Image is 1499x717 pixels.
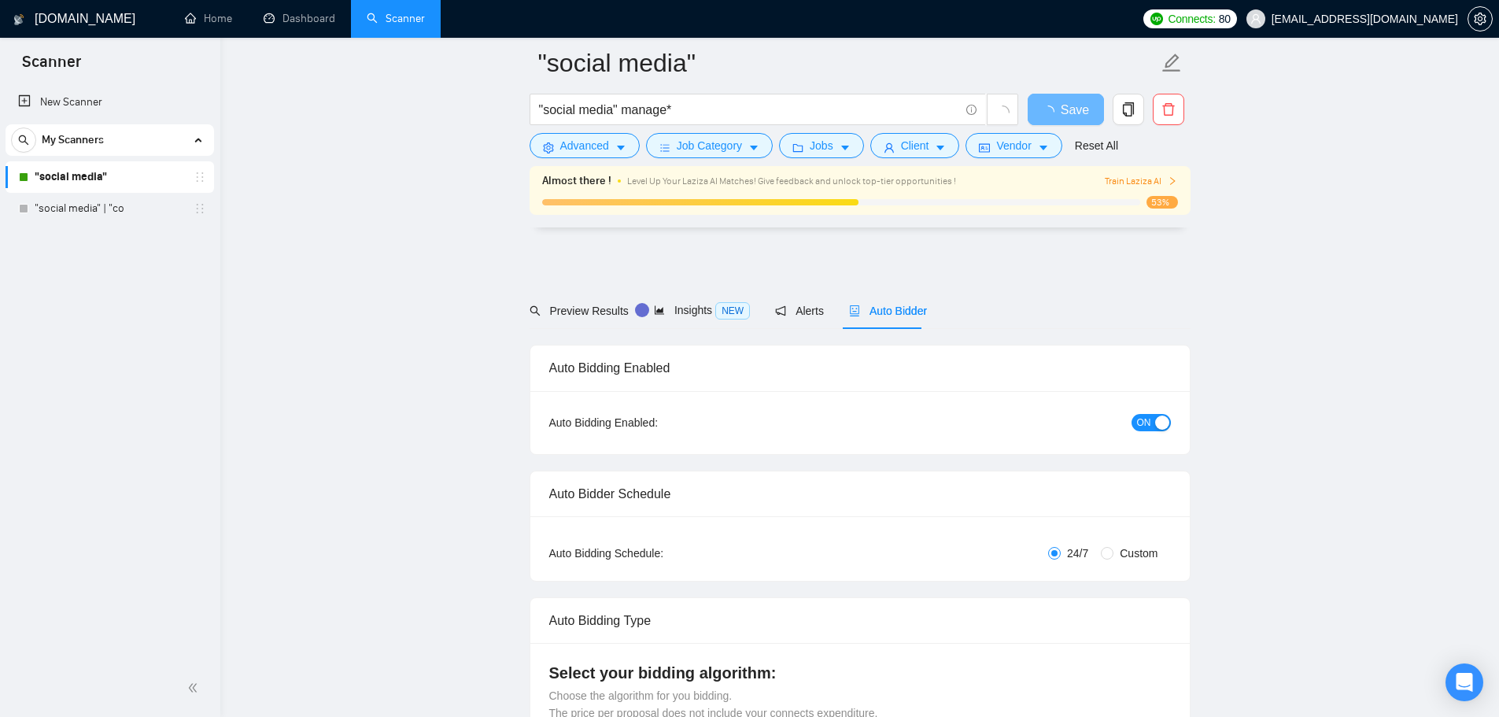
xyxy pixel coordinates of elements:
span: Insights [654,304,750,316]
span: NEW [715,302,750,320]
button: idcardVendorcaret-down [965,133,1061,158]
span: user [1250,13,1261,24]
span: loading [995,105,1010,120]
span: 24/7 [1061,545,1095,562]
span: loading [1042,105,1061,118]
li: My Scanners [6,124,214,224]
img: logo [13,7,24,32]
span: Client [901,137,929,154]
button: Save [1028,94,1104,125]
button: folderJobscaret-down [779,133,864,158]
span: holder [194,202,206,215]
span: setting [543,142,554,153]
span: setting [1468,13,1492,25]
span: idcard [979,142,990,153]
span: Vendor [996,137,1031,154]
span: caret-down [1038,142,1049,153]
span: Alerts [775,305,824,317]
span: caret-down [615,142,626,153]
input: Scanner name... [538,43,1158,83]
span: 53% [1146,196,1178,209]
span: 80 [1219,10,1231,28]
span: double-left [187,680,203,696]
div: Open Intercom Messenger [1445,663,1483,701]
span: search [12,135,35,146]
span: folder [792,142,803,153]
span: caret-down [840,142,851,153]
span: Preview Results [530,305,629,317]
span: Level Up Your Laziza AI Matches! Give feedback and unlock top-tier opportunities ! [627,176,956,187]
span: Scanner [9,50,94,83]
a: dashboardDashboard [264,12,335,25]
span: Job Category [677,137,742,154]
div: Auto Bidder Schedule [549,471,1171,516]
span: My Scanners [42,124,104,156]
span: user [884,142,895,153]
h4: Select your bidding algorithm: [549,662,1171,684]
div: Auto Bidding Enabled [549,346,1171,390]
button: delete [1153,94,1184,125]
span: robot [849,305,860,316]
button: setting [1468,6,1493,31]
button: copy [1113,94,1144,125]
span: Jobs [810,137,833,154]
span: edit [1161,53,1182,73]
a: "social media" [35,161,184,193]
span: caret-down [935,142,946,153]
button: settingAdvancedcaret-down [530,133,640,158]
span: ON [1137,414,1151,431]
button: barsJob Categorycaret-down [646,133,773,158]
a: searchScanner [367,12,425,25]
a: setting [1468,13,1493,25]
span: Connects: [1168,10,1215,28]
span: notification [775,305,786,316]
div: Auto Bidding Enabled: [549,414,756,431]
div: Auto Bidding Type [549,598,1171,643]
button: search [11,128,36,153]
a: homeHome [185,12,232,25]
div: Auto Bidding Schedule: [549,545,756,562]
span: bars [659,142,670,153]
li: New Scanner [6,87,214,118]
span: holder [194,171,206,183]
button: userClientcaret-down [870,133,960,158]
a: "social media" | "co [35,193,184,224]
span: right [1168,176,1177,186]
span: area-chart [654,305,665,316]
a: New Scanner [18,87,201,118]
span: copy [1113,102,1143,116]
input: Search Freelance Jobs... [539,100,959,120]
span: Save [1061,100,1089,120]
span: Almost there ! [542,172,611,190]
span: Auto Bidder [849,305,927,317]
img: upwork-logo.png [1150,13,1163,25]
div: Tooltip anchor [635,303,649,317]
span: Custom [1113,545,1164,562]
button: Train Laziza AI [1105,174,1177,189]
span: caret-down [748,142,759,153]
a: Reset All [1075,137,1118,154]
span: search [530,305,541,316]
span: delete [1154,102,1183,116]
span: info-circle [966,105,977,115]
span: Advanced [560,137,609,154]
